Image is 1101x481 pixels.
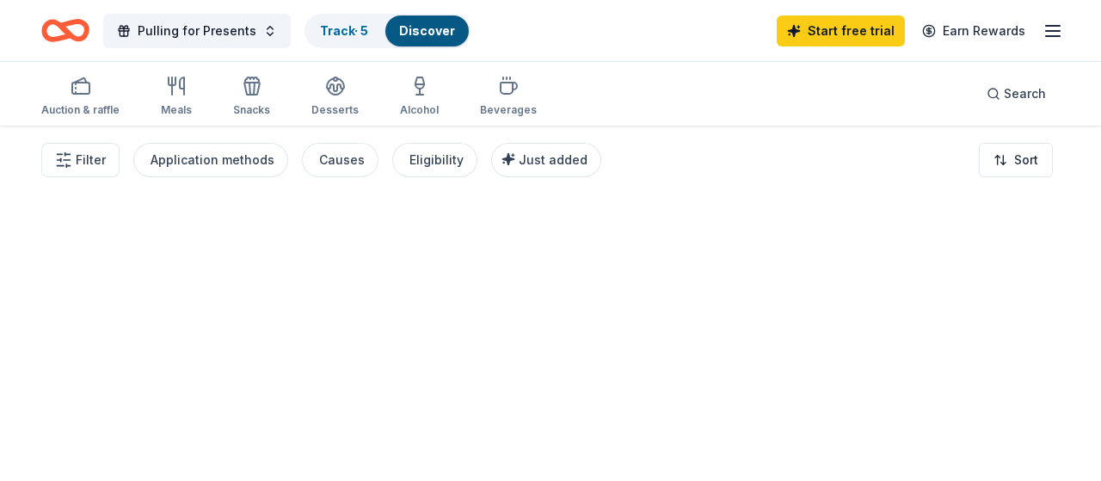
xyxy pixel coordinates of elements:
[392,143,477,177] button: Eligibility
[41,10,89,51] a: Home
[1014,150,1038,170] span: Sort
[103,14,291,48] button: Pulling for Presents
[400,103,439,117] div: Alcohol
[979,143,1053,177] button: Sort
[777,15,905,46] a: Start free trial
[1004,83,1046,104] span: Search
[41,143,120,177] button: Filter
[399,23,455,38] a: Discover
[76,150,106,170] span: Filter
[311,103,359,117] div: Desserts
[480,69,537,126] button: Beverages
[233,103,270,117] div: Snacks
[133,143,288,177] button: Application methods
[233,69,270,126] button: Snacks
[912,15,1036,46] a: Earn Rewards
[304,14,471,48] button: Track· 5Discover
[161,103,192,117] div: Meals
[41,69,120,126] button: Auction & raffle
[319,150,365,170] div: Causes
[320,23,368,38] a: Track· 5
[41,103,120,117] div: Auction & raffle
[409,150,464,170] div: Eligibility
[302,143,378,177] button: Causes
[519,152,587,167] span: Just added
[400,69,439,126] button: Alcohol
[151,150,274,170] div: Application methods
[491,143,601,177] button: Just added
[161,69,192,126] button: Meals
[311,69,359,126] button: Desserts
[480,103,537,117] div: Beverages
[973,77,1060,111] button: Search
[138,21,256,41] span: Pulling for Presents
